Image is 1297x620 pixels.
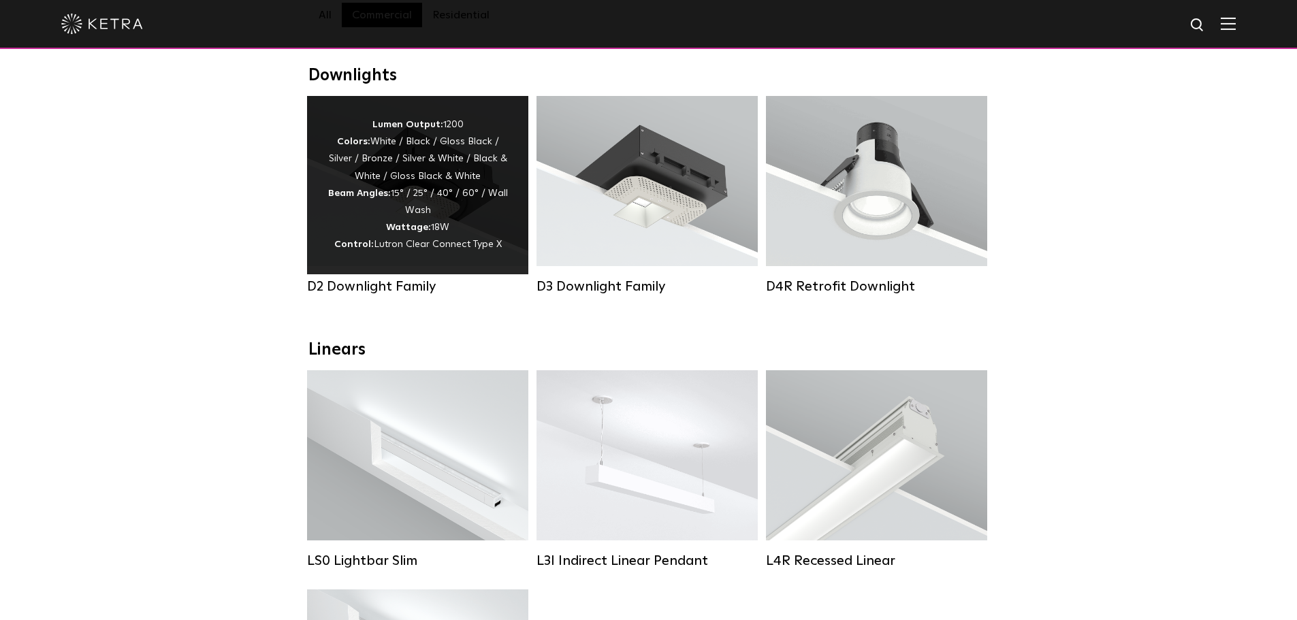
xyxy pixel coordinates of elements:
[308,340,989,360] div: Linears
[334,240,374,249] strong: Control:
[537,278,758,295] div: D3 Downlight Family
[328,189,391,198] strong: Beam Angles:
[374,240,502,249] span: Lutron Clear Connect Type X
[386,223,431,232] strong: Wattage:
[1221,17,1236,30] img: Hamburger%20Nav.svg
[307,278,528,295] div: D2 Downlight Family
[307,370,528,569] a: LS0 Lightbar Slim Lumen Output:200 / 350Colors:White / BlackControl:X96 Controller
[372,120,443,129] strong: Lumen Output:
[61,14,143,34] img: ketra-logo-2019-white
[537,553,758,569] div: L3I Indirect Linear Pendant
[766,553,987,569] div: L4R Recessed Linear
[766,278,987,295] div: D4R Retrofit Downlight
[766,370,987,569] a: L4R Recessed Linear Lumen Output:400 / 600 / 800 / 1000Colors:White / BlackControl:Lutron Clear C...
[337,137,370,146] strong: Colors:
[537,370,758,569] a: L3I Indirect Linear Pendant Lumen Output:400 / 600 / 800 / 1000Housing Colors:White / BlackContro...
[327,116,508,254] div: 1200 White / Black / Gloss Black / Silver / Bronze / Silver & White / Black & White / Gloss Black...
[766,96,987,295] a: D4R Retrofit Downlight Lumen Output:800Colors:White / BlackBeam Angles:15° / 25° / 40° / 60°Watta...
[1189,17,1206,34] img: search icon
[308,66,989,86] div: Downlights
[307,553,528,569] div: LS0 Lightbar Slim
[537,96,758,295] a: D3 Downlight Family Lumen Output:700 / 900 / 1100Colors:White / Black / Silver / Bronze / Paintab...
[307,96,528,295] a: D2 Downlight Family Lumen Output:1200Colors:White / Black / Gloss Black / Silver / Bronze / Silve...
